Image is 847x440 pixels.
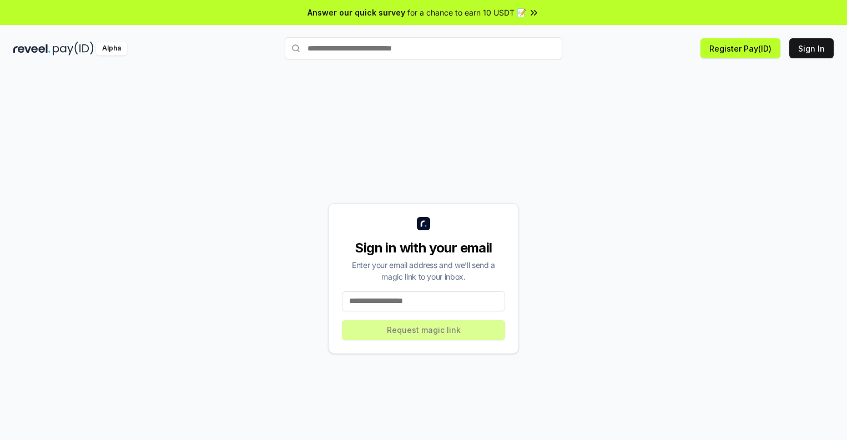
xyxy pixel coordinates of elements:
img: logo_small [417,217,430,230]
div: Sign in with your email [342,239,505,257]
span: for a chance to earn 10 USDT 📝 [407,7,526,18]
span: Answer our quick survey [307,7,405,18]
div: Enter your email address and we’ll send a magic link to your inbox. [342,259,505,282]
button: Register Pay(ID) [700,38,780,58]
button: Sign In [789,38,834,58]
div: Alpha [96,42,127,55]
img: pay_id [53,42,94,55]
img: reveel_dark [13,42,51,55]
